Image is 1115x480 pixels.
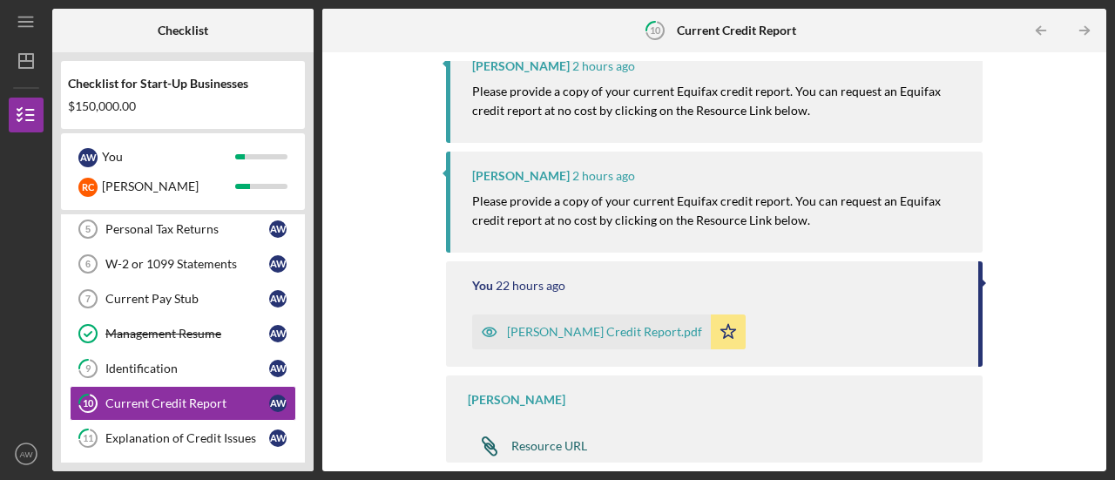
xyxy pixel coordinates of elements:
[158,24,208,37] b: Checklist
[649,24,660,36] tspan: 10
[105,362,269,375] div: Identification
[105,257,269,271] div: W-2 or 1099 Statements
[677,24,796,37] b: Current Credit Report
[105,327,269,341] div: Management Resume
[70,212,296,247] a: 5Personal Tax ReturnsAW
[85,259,91,269] tspan: 6
[85,363,91,375] tspan: 9
[472,193,943,227] mark: Please provide a copy of your current Equifax credit report. You can request an Equifax credit re...
[70,316,296,351] a: Management ResumeAW
[70,386,296,421] a: 10Current Credit ReportAW
[472,314,746,349] button: [PERSON_NAME] Credit Report.pdf
[468,393,565,407] div: [PERSON_NAME]
[85,294,91,304] tspan: 7
[472,169,570,183] div: [PERSON_NAME]
[269,325,287,342] div: A W
[102,172,235,201] div: [PERSON_NAME]
[269,429,287,447] div: A W
[105,222,269,236] div: Personal Tax Returns
[19,450,33,459] text: AW
[68,77,298,91] div: Checklist for Start-Up Businesses
[269,255,287,273] div: A W
[85,224,91,234] tspan: 5
[70,351,296,386] a: 9IdentificationAW
[70,421,296,456] a: 11Explanation of Credit IssuesAW
[511,439,587,453] div: Resource URL
[105,396,269,410] div: Current Credit Report
[70,247,296,281] a: 6W-2 or 1099 StatementsAW
[572,169,635,183] time: 2025-09-29 16:46
[507,325,702,339] div: [PERSON_NAME] Credit Report.pdf
[468,429,587,463] a: Resource URL
[9,436,44,471] button: AW
[83,433,93,444] tspan: 11
[269,360,287,377] div: A W
[472,279,493,293] div: You
[496,279,565,293] time: 2025-09-28 20:22
[472,84,943,118] mark: Please provide a copy of your current Equifax credit report. You can request an Equifax credit re...
[572,59,635,73] time: 2025-09-29 16:46
[83,398,94,409] tspan: 10
[269,395,287,412] div: A W
[472,59,570,73] div: [PERSON_NAME]
[78,178,98,197] div: R C
[68,99,298,113] div: $150,000.00
[269,290,287,308] div: A W
[105,292,269,306] div: Current Pay Stub
[70,281,296,316] a: 7Current Pay StubAW
[78,148,98,167] div: A W
[269,220,287,238] div: A W
[105,431,269,445] div: Explanation of Credit Issues
[102,142,235,172] div: You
